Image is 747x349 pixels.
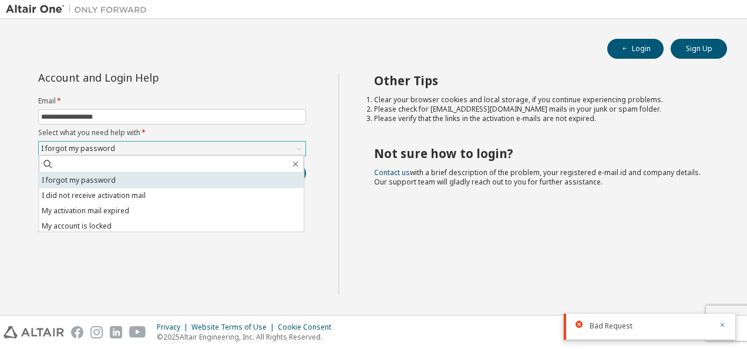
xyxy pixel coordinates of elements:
li: I forgot my password [39,173,304,188]
div: I forgot my password [39,142,117,155]
li: Please check for [EMAIL_ADDRESS][DOMAIN_NAME] mails in your junk or spam folder. [374,105,706,114]
img: altair_logo.svg [4,326,64,338]
div: Privacy [157,323,191,332]
a: Contact us [374,167,410,177]
img: instagram.svg [90,326,103,338]
li: Clear your browser cookies and local storage, if you continue experiencing problems. [374,95,706,105]
label: Email [38,96,306,106]
img: Altair One [6,4,153,15]
span: Bad Request [590,321,632,331]
button: Login [607,39,664,59]
li: Please verify that the links in the activation e-mails are not expired. [374,114,706,123]
h2: Other Tips [374,73,706,88]
img: facebook.svg [71,326,83,338]
div: Website Terms of Use [191,323,278,332]
h2: Not sure how to login? [374,146,706,161]
label: Select what you need help with [38,128,306,137]
button: Sign Up [671,39,727,59]
span: with a brief description of the problem, your registered e-mail id and company details. Our suppo... [374,167,701,187]
p: © 2025 Altair Engineering, Inc. All Rights Reserved. [157,332,338,342]
div: Cookie Consent [278,323,338,332]
div: Account and Login Help [38,73,253,82]
img: linkedin.svg [110,326,122,338]
div: I forgot my password [39,142,305,156]
img: youtube.svg [129,326,146,338]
